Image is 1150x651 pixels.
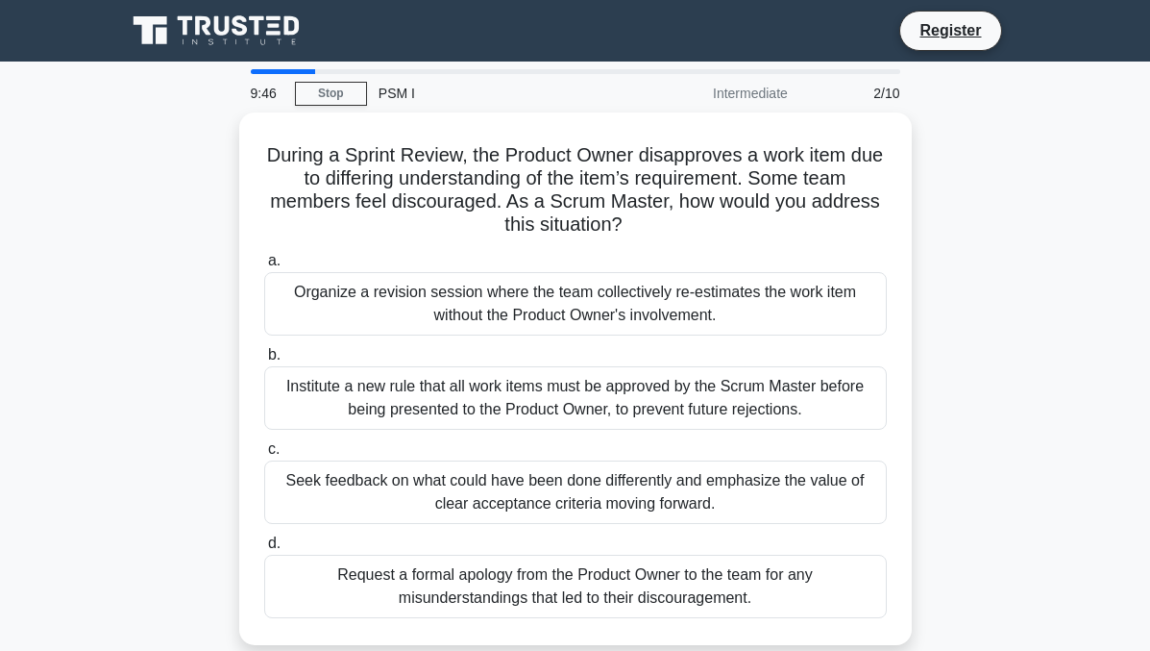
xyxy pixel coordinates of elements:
[264,272,887,336] div: Organize a revision session where the team collectively re-estimates the work item without the Pr...
[239,74,295,113] div: 9:46
[264,461,887,524] div: Seek feedback on what could have been done differently and emphasize the value of clear acceptanc...
[262,143,889,238] h5: During a Sprint Review, the Product Owner disapproves a work item due to differing understanding ...
[268,252,281,268] span: a.
[264,366,887,430] div: Institute a new rule that all work items must be approved by the Scrum Master before being presen...
[268,346,281,363] span: b.
[264,555,887,618] div: Request a formal apology from the Product Owner to the team for any misunderstandings that led to...
[268,535,281,551] span: d.
[908,18,992,42] a: Register
[367,74,631,113] div: PSM I
[295,82,367,106] a: Stop
[631,74,799,113] div: Intermediate
[799,74,912,113] div: 2/10
[268,440,280,457] span: c.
